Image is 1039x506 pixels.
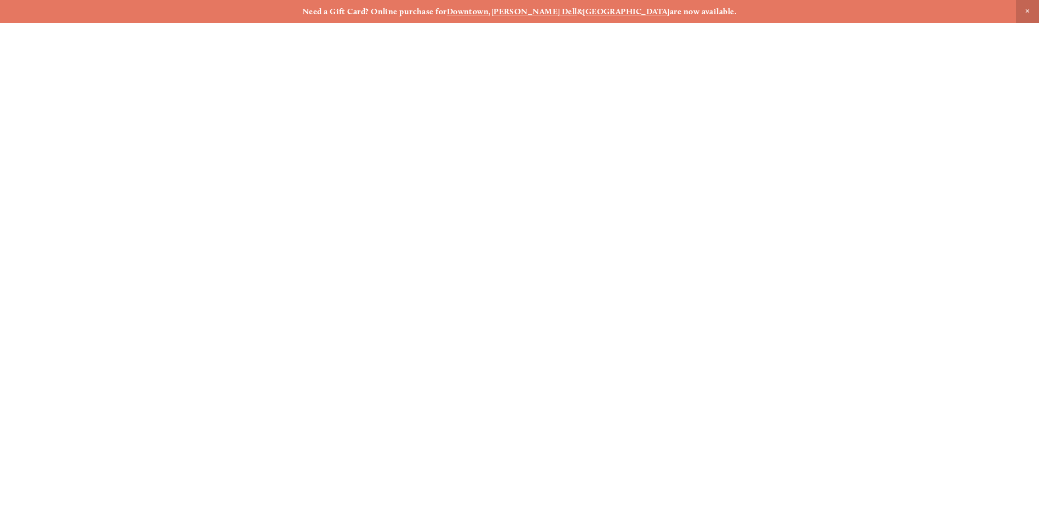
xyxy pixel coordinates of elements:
[489,7,491,16] strong: ,
[302,7,447,16] strong: Need a Gift Card? Online purchase for
[583,7,670,16] a: [GEOGRAPHIC_DATA]
[447,7,489,16] a: Downtown
[670,7,737,16] strong: are now available.
[491,7,577,16] a: [PERSON_NAME] Dell
[577,7,583,16] strong: &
